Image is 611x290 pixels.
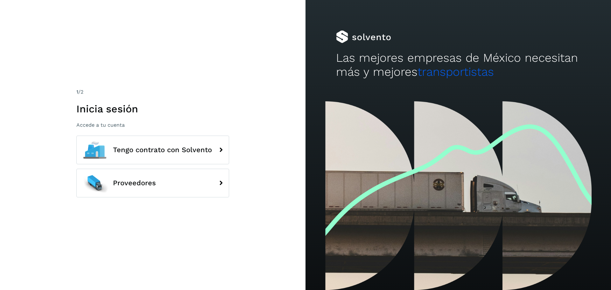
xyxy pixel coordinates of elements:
span: Proveedores [113,179,156,187]
div: /2 [76,88,229,96]
h2: Las mejores empresas de México necesitan más y mejores [336,51,580,79]
span: transportistas [418,65,494,79]
p: Accede a tu cuenta [76,122,229,128]
span: Tengo contrato con Solvento [113,146,212,154]
span: 1 [76,89,78,95]
button: Proveedores [76,169,229,197]
button: Tengo contrato con Solvento [76,136,229,164]
h1: Inicia sesión [76,103,229,115]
